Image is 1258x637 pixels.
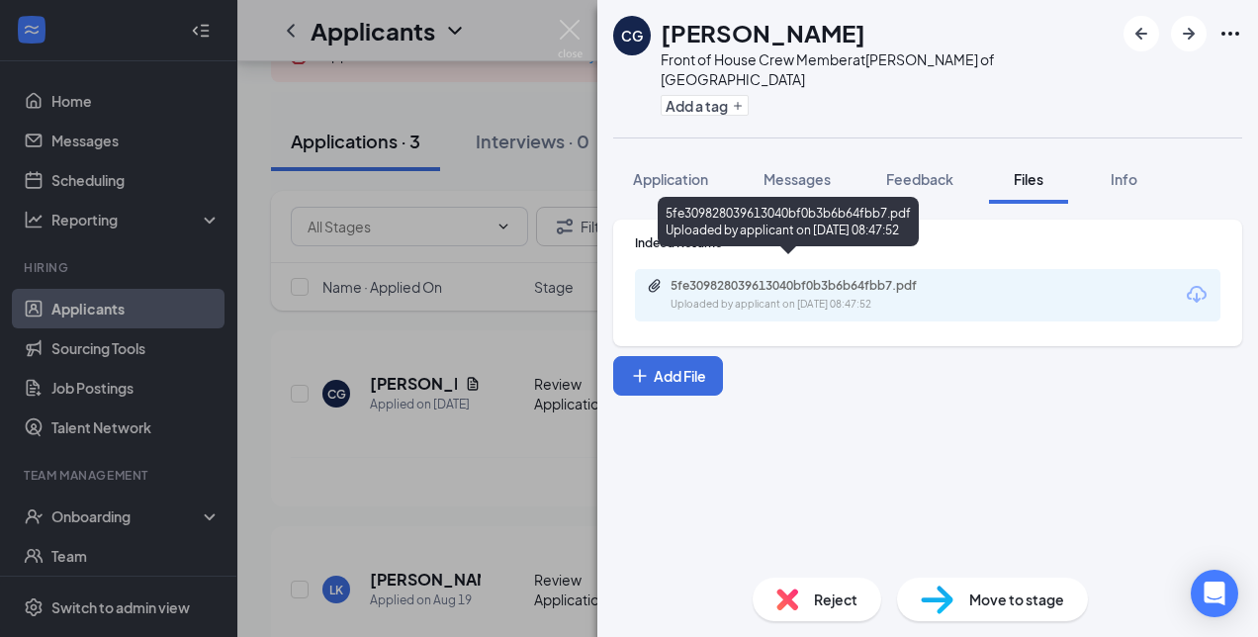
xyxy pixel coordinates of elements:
[621,26,643,45] div: CG
[1129,22,1153,45] svg: ArrowLeftNew
[732,100,744,112] svg: Plus
[1191,570,1238,617] div: Open Intercom Messenger
[814,589,857,610] span: Reject
[1123,16,1159,51] button: ArrowLeftNew
[630,366,650,386] svg: Plus
[647,278,967,313] a: Paperclip5fe309828039613040bf0b3b6b64fbb7.pdfUploaded by applicant on [DATE] 08:47:52
[1218,22,1242,45] svg: Ellipses
[1111,170,1137,188] span: Info
[661,95,749,116] button: PlusAdd a tag
[671,297,967,313] div: Uploaded by applicant on [DATE] 08:47:52
[633,170,708,188] span: Application
[764,170,831,188] span: Messages
[1177,22,1201,45] svg: ArrowRight
[1185,283,1209,307] svg: Download
[1171,16,1207,51] button: ArrowRight
[635,234,1220,251] div: Indeed Resume
[661,49,1114,89] div: Front of House Crew Member at [PERSON_NAME] of [GEOGRAPHIC_DATA]
[658,197,919,246] div: 5fe309828039613040bf0b3b6b64fbb7.pdf Uploaded by applicant on [DATE] 08:47:52
[661,16,865,49] h1: [PERSON_NAME]
[613,356,723,396] button: Add FilePlus
[969,589,1064,610] span: Move to stage
[647,278,663,294] svg: Paperclip
[886,170,953,188] span: Feedback
[1014,170,1043,188] span: Files
[671,278,947,294] div: 5fe309828039613040bf0b3b6b64fbb7.pdf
